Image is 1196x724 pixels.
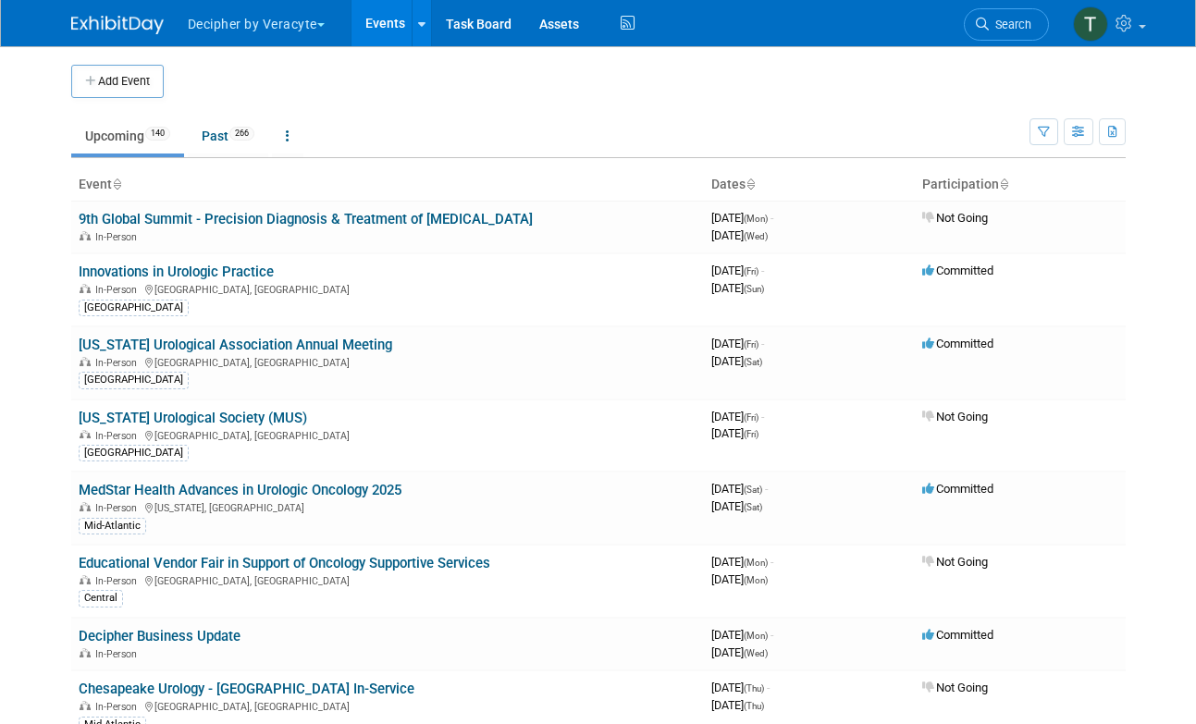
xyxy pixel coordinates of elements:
span: [DATE] [711,572,768,586]
span: (Mon) [744,631,768,641]
div: [GEOGRAPHIC_DATA], [GEOGRAPHIC_DATA] [79,427,697,442]
a: [US_STATE] Urological Association Annual Meeting [79,337,392,353]
a: Chesapeake Urology - [GEOGRAPHIC_DATA] In-Service [79,681,414,697]
span: 140 [145,127,170,141]
span: (Wed) [744,648,768,658]
a: 9th Global Summit - Precision Diagnosis & Treatment of [MEDICAL_DATA] [79,211,533,227]
span: Not Going [922,211,988,225]
span: - [765,482,768,496]
div: [US_STATE], [GEOGRAPHIC_DATA] [79,499,697,514]
span: Not Going [922,555,988,569]
img: In-Person Event [80,430,91,439]
th: Event [71,169,704,201]
span: (Wed) [744,231,768,241]
span: In-Person [95,357,142,369]
span: (Fri) [744,339,758,350]
a: Upcoming140 [71,118,184,153]
span: - [767,681,770,694]
div: [GEOGRAPHIC_DATA] [79,372,189,388]
div: [GEOGRAPHIC_DATA], [GEOGRAPHIC_DATA] [79,281,697,296]
span: In-Person [95,575,142,587]
span: [DATE] [711,426,758,440]
span: Not Going [922,681,988,694]
a: Innovations in Urologic Practice [79,264,274,280]
span: [DATE] [711,698,764,712]
span: In-Person [95,430,142,442]
span: In-Person [95,284,142,296]
span: [DATE] [711,628,773,642]
span: In-Person [95,648,142,660]
div: Central [79,590,123,607]
span: (Fri) [744,412,758,423]
span: Committed [922,337,993,350]
span: (Fri) [744,429,758,439]
span: In-Person [95,502,142,514]
a: Sort by Event Name [112,177,121,191]
span: (Thu) [744,683,764,693]
button: Add Event [71,65,164,98]
span: - [761,337,764,350]
span: (Fri) [744,266,758,276]
span: [DATE] [711,645,768,659]
img: Tony Alvarado [1073,6,1108,42]
span: (Mon) [744,575,768,585]
span: (Mon) [744,558,768,568]
span: Not Going [922,410,988,423]
span: In-Person [95,701,142,713]
span: [DATE] [711,410,764,423]
span: [DATE] [711,681,770,694]
span: - [771,628,773,642]
span: [DATE] [711,211,773,225]
img: In-Person Event [80,648,91,657]
span: [DATE] [711,354,762,368]
img: ExhibitDay [71,16,164,34]
div: Mid-Atlantic [79,518,146,534]
span: (Sun) [744,284,764,294]
a: Past266 [188,118,268,153]
a: Educational Vendor Fair in Support of Oncology Supportive Services [79,555,490,571]
a: MedStar Health Advances in Urologic Oncology 2025 [79,482,401,498]
img: In-Person Event [80,701,91,710]
a: [US_STATE] Urological Society (MUS) [79,410,307,426]
span: 266 [229,127,254,141]
span: (Sat) [744,502,762,512]
div: [GEOGRAPHIC_DATA], [GEOGRAPHIC_DATA] [79,698,697,713]
span: [DATE] [711,337,764,350]
img: In-Person Event [80,502,91,511]
span: [DATE] [711,555,773,569]
span: Committed [922,482,993,496]
span: [DATE] [711,228,768,242]
img: In-Person Event [80,231,91,240]
a: Sort by Start Date [746,177,755,191]
span: [DATE] [711,482,768,496]
span: Search [989,18,1031,31]
img: In-Person Event [80,575,91,584]
span: (Sat) [744,357,762,367]
span: In-Person [95,231,142,243]
th: Participation [915,169,1126,201]
span: [DATE] [711,281,764,295]
span: Committed [922,264,993,277]
th: Dates [704,169,915,201]
span: [DATE] [711,264,764,277]
a: Sort by Participation Type [999,177,1008,191]
span: (Thu) [744,701,764,711]
span: - [761,264,764,277]
div: [GEOGRAPHIC_DATA] [79,445,189,461]
span: (Mon) [744,214,768,224]
span: (Sat) [744,485,762,495]
span: [DATE] [711,499,762,513]
div: [GEOGRAPHIC_DATA], [GEOGRAPHIC_DATA] [79,572,697,587]
span: - [771,211,773,225]
a: Decipher Business Update [79,628,240,644]
img: In-Person Event [80,284,91,293]
img: In-Person Event [80,357,91,366]
span: - [771,555,773,569]
a: Search [964,8,1049,41]
div: [GEOGRAPHIC_DATA] [79,300,189,316]
div: [GEOGRAPHIC_DATA], [GEOGRAPHIC_DATA] [79,354,697,369]
span: Committed [922,628,993,642]
span: - [761,410,764,423]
